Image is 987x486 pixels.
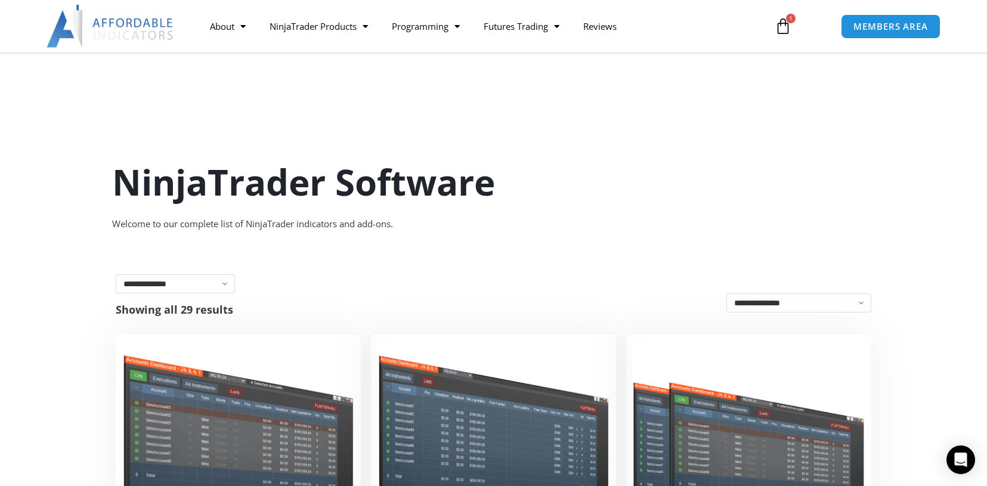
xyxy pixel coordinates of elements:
select: Shop order [726,293,871,312]
a: MEMBERS AREA [841,14,940,39]
a: About [198,13,258,40]
a: Programming [380,13,472,40]
span: MEMBERS AREA [853,22,928,31]
h1: NinjaTrader Software [112,157,875,207]
img: LogoAI | Affordable Indicators – NinjaTrader [47,5,175,48]
div: Welcome to our complete list of NinjaTrader indicators and add-ons. [112,216,875,233]
p: Showing all 29 results [116,304,233,315]
nav: Menu [198,13,761,40]
a: NinjaTrader Products [258,13,380,40]
a: Futures Trading [472,13,571,40]
div: Open Intercom Messenger [946,445,975,474]
span: 1 [786,14,796,23]
a: Reviews [571,13,629,40]
a: 1 [757,9,809,44]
